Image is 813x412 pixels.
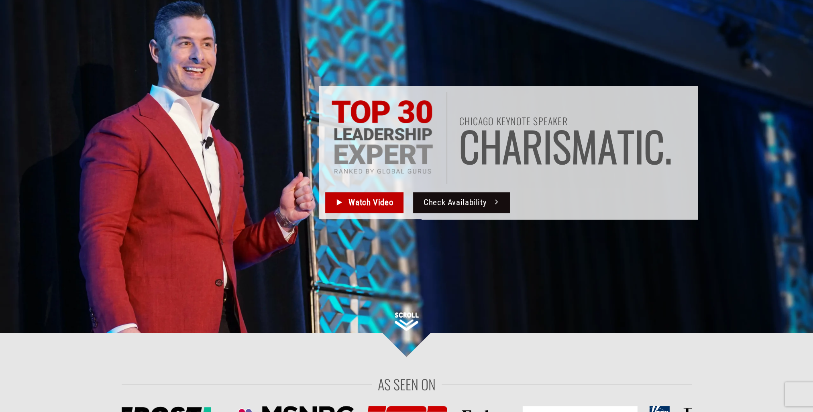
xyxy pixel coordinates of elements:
[395,312,419,331] img: Scroll Down
[413,192,510,213] a: Check Availability
[424,196,487,209] span: Check Availability
[331,100,434,176] img: Top 30 Leadership Experts
[378,373,436,395] span: As Seen On
[348,196,393,209] span: Watch Video
[325,192,403,213] a: Watch Video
